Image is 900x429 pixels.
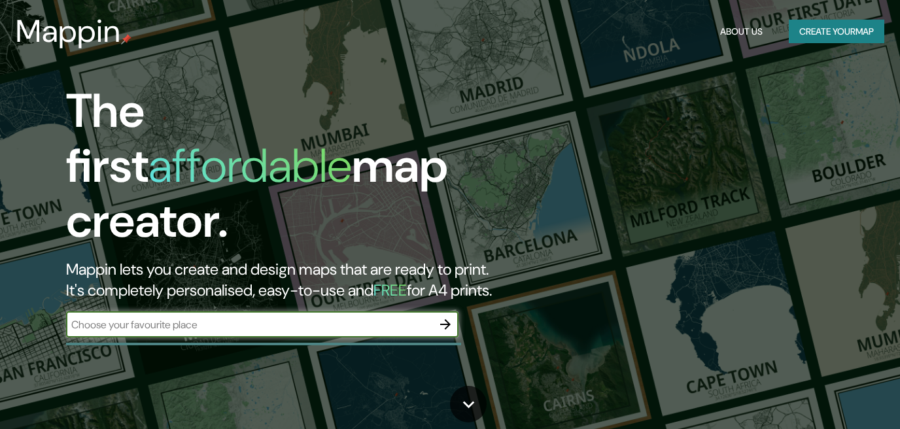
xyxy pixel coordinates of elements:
[148,135,352,196] h1: affordable
[789,20,884,44] button: Create yourmap
[66,259,516,301] h2: Mappin lets you create and design maps that are ready to print. It's completely personalised, eas...
[66,317,432,332] input: Choose your favourite place
[715,20,768,44] button: About Us
[66,84,516,259] h1: The first map creator.
[16,13,121,50] h3: Mappin
[373,280,407,300] h5: FREE
[121,34,131,44] img: mappin-pin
